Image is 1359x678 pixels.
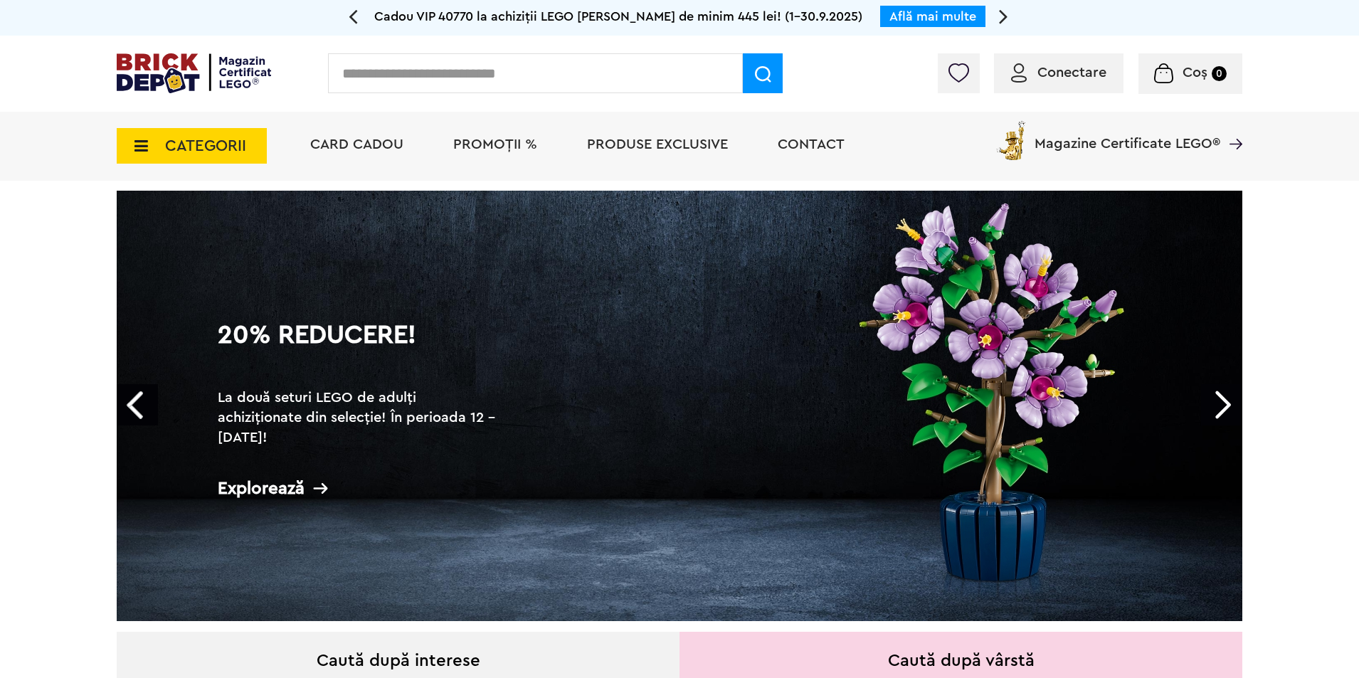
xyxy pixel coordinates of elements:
a: Contact [778,137,845,152]
a: Card Cadou [310,137,403,152]
a: PROMOȚII % [453,137,537,152]
a: 20% Reducere!La două seturi LEGO de adulți achiziționate din selecție! În perioada 12 - [DATE]!Ex... [117,191,1242,621]
span: Cadou VIP 40770 la achiziții LEGO [PERSON_NAME] de minim 445 lei! (1-30.9.2025) [374,10,862,23]
a: Produse exclusive [587,137,728,152]
a: Află mai multe [889,10,976,23]
h2: La două seturi LEGO de adulți achiziționate din selecție! În perioada 12 - [DATE]! [218,388,502,447]
a: Conectare [1011,65,1106,80]
h1: 20% Reducere! [218,322,502,374]
a: Prev [117,384,158,425]
span: CATEGORII [165,138,246,154]
small: 0 [1212,66,1227,81]
span: Coș [1183,65,1207,80]
a: Next [1201,384,1242,425]
a: Magazine Certificate LEGO® [1220,118,1242,132]
div: Explorează [218,480,502,497]
span: Magazine Certificate LEGO® [1035,118,1220,151]
span: Conectare [1037,65,1106,80]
